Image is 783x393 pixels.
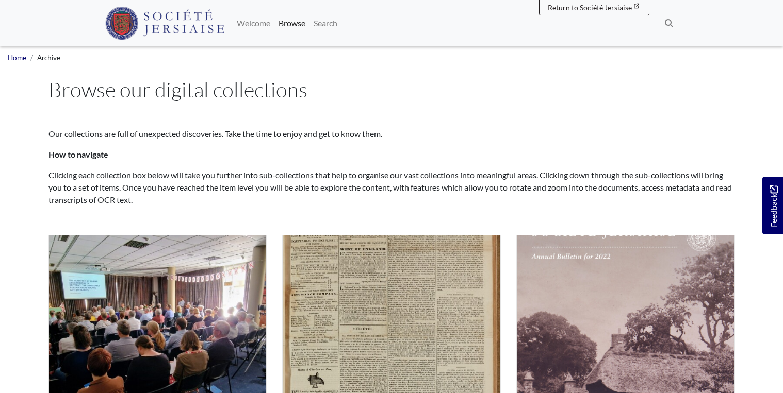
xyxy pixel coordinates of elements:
span: Archive [37,54,60,62]
a: Would you like to provide feedback? [762,177,783,234]
a: Browse [274,13,309,33]
h1: Browse our digital collections [48,77,735,102]
img: Société Jersiaise [105,7,224,40]
strong: How to navigate [48,149,108,159]
p: Clicking each collection box below will take you further into sub-collections that help to organi... [48,169,735,206]
a: Home [8,54,26,62]
a: Welcome [233,13,274,33]
a: Search [309,13,341,33]
a: Société Jersiaise logo [105,4,224,42]
p: Our collections are full of unexpected discoveries. Take the time to enjoy and get to know them. [48,128,735,140]
span: Return to Société Jersiaise [548,3,632,12]
span: Feedback [768,185,780,227]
